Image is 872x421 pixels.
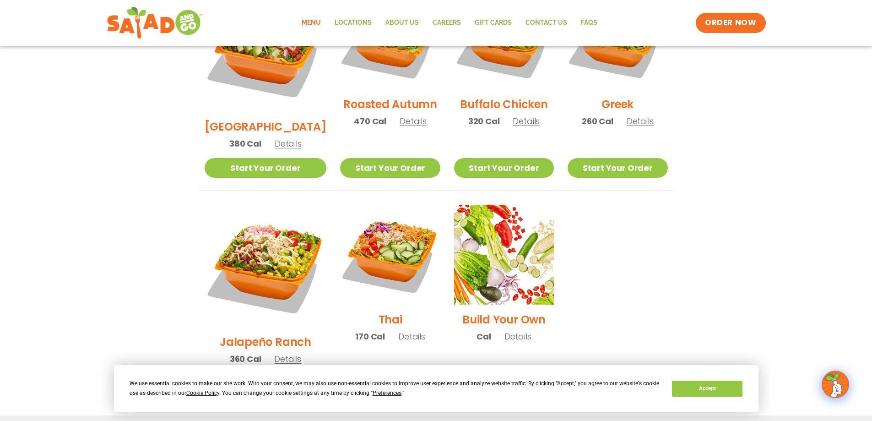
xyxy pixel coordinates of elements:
div: Cookie Consent Prompt [114,365,758,412]
span: Details [504,331,531,342]
button: Accept [672,381,742,397]
h2: [GEOGRAPHIC_DATA] [205,119,327,135]
a: GIFT CARDS [468,12,519,33]
a: Careers [426,12,468,33]
a: FAQs [574,12,604,33]
img: Product photo for Jalapeño Ranch Salad [205,205,327,327]
h2: Jalapeño Ranch [220,334,311,350]
a: Start Your Order [454,158,554,178]
span: Details [398,331,425,342]
span: Details [513,115,540,127]
nav: Menu [295,12,604,33]
a: Menu [295,12,328,33]
h2: Build Your Own [462,312,546,328]
a: Contact Us [519,12,574,33]
h2: Roasted Autumn [343,96,437,112]
a: Locations [328,12,379,33]
span: Cookie Policy [186,390,219,396]
h2: Thai [379,312,402,328]
a: About Us [379,12,426,33]
span: Details [627,115,654,127]
span: Preferences [373,390,401,396]
span: ORDER NOW [705,17,756,28]
img: Product photo for Thai Salad [340,205,440,305]
span: Cal [477,330,491,343]
img: wpChatIcon [823,372,848,397]
span: Details [275,138,302,149]
a: ORDER NOW [696,13,765,33]
h2: Buffalo Chicken [460,96,547,112]
span: 260 Cal [582,115,613,127]
div: We use essential cookies to make our site work. With your consent, we may also use non-essential ... [130,379,661,398]
span: Details [400,115,427,127]
span: 360 Cal [230,353,261,365]
span: 170 Cal [355,330,385,343]
h2: Greek [601,96,634,112]
a: Start Your Order [205,158,327,178]
img: new-SAG-logo-768×292 [107,5,203,41]
a: Start Your Order [568,158,667,178]
img: Product photo for Build Your Own [454,205,554,305]
span: 380 Cal [229,137,261,150]
span: 470 Cal [354,115,386,127]
a: Start Your Order [340,158,440,178]
span: Details [274,353,301,365]
span: 320 Cal [468,115,500,127]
